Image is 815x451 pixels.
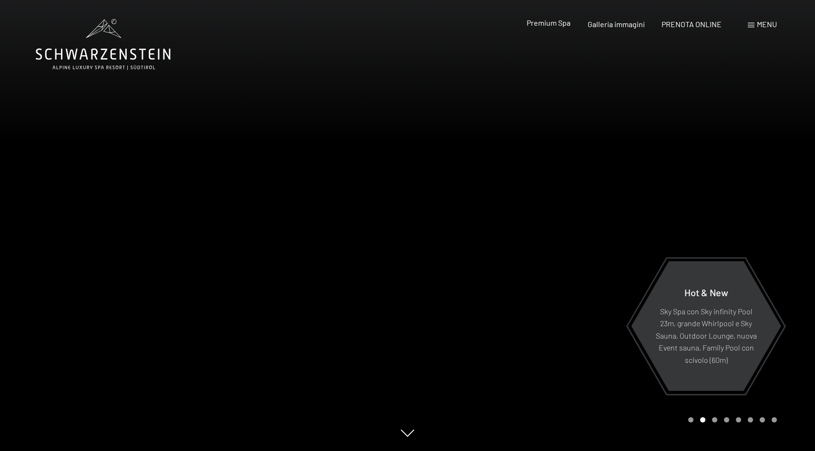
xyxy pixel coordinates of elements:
[684,286,728,298] span: Hot & New
[685,417,777,422] div: Carousel Pagination
[662,20,722,29] a: PRENOTA ONLINE
[631,261,782,391] a: Hot & New Sky Spa con Sky infinity Pool 23m, grande Whirlpool e Sky Sauna, Outdoor Lounge, nuova ...
[712,417,717,422] div: Carousel Page 3
[654,305,758,366] p: Sky Spa con Sky infinity Pool 23m, grande Whirlpool e Sky Sauna, Outdoor Lounge, nuova Event saun...
[760,417,765,422] div: Carousel Page 7
[700,417,705,422] div: Carousel Page 2 (Current Slide)
[772,417,777,422] div: Carousel Page 8
[527,18,570,27] a: Premium Spa
[688,417,693,422] div: Carousel Page 1
[588,20,645,29] a: Galleria immagini
[736,417,741,422] div: Carousel Page 5
[748,417,753,422] div: Carousel Page 6
[724,417,729,422] div: Carousel Page 4
[757,20,777,29] span: Menu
